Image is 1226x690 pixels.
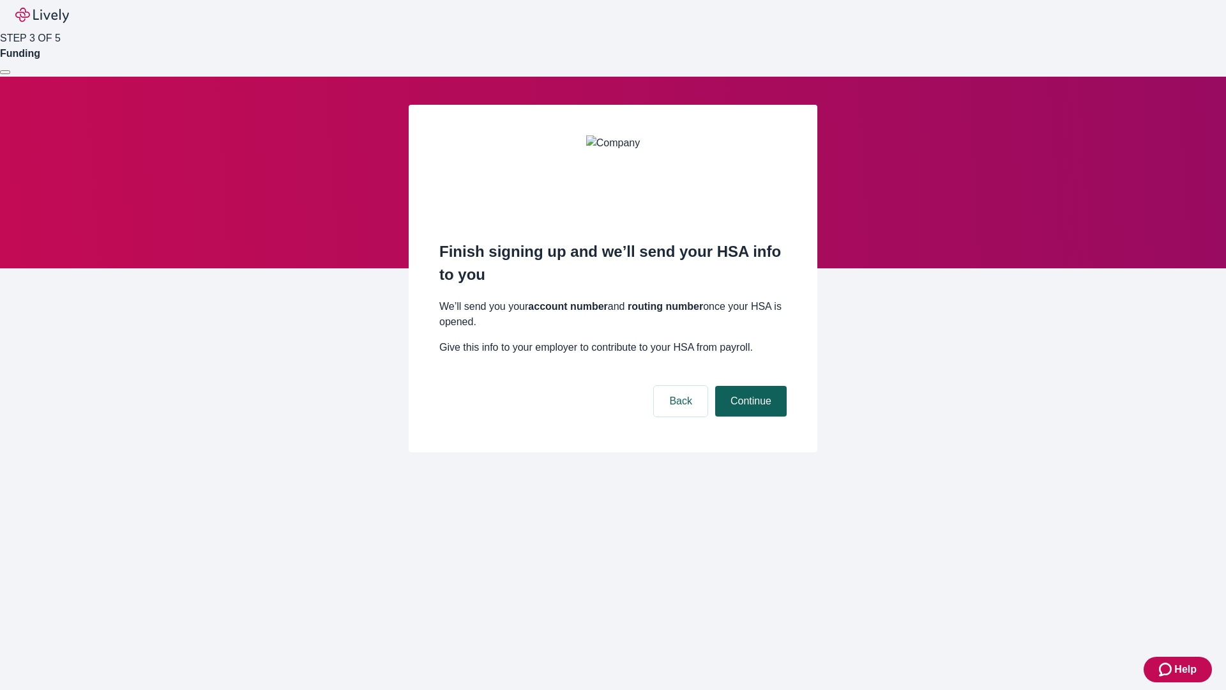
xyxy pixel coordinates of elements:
[528,301,607,312] strong: account number
[439,299,787,330] p: We’ll send you your and once your HSA is opened.
[628,301,703,312] strong: routing number
[654,386,708,417] button: Back
[439,240,787,286] h2: Finish signing up and we’ll send your HSA info to you
[1144,657,1212,682] button: Zendesk support iconHelp
[15,8,69,23] img: Lively
[1159,662,1174,677] svg: Zendesk support icon
[715,386,787,417] button: Continue
[586,135,640,212] img: Company
[1174,662,1197,677] span: Help
[439,340,787,355] p: Give this info to your employer to contribute to your HSA from payroll.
